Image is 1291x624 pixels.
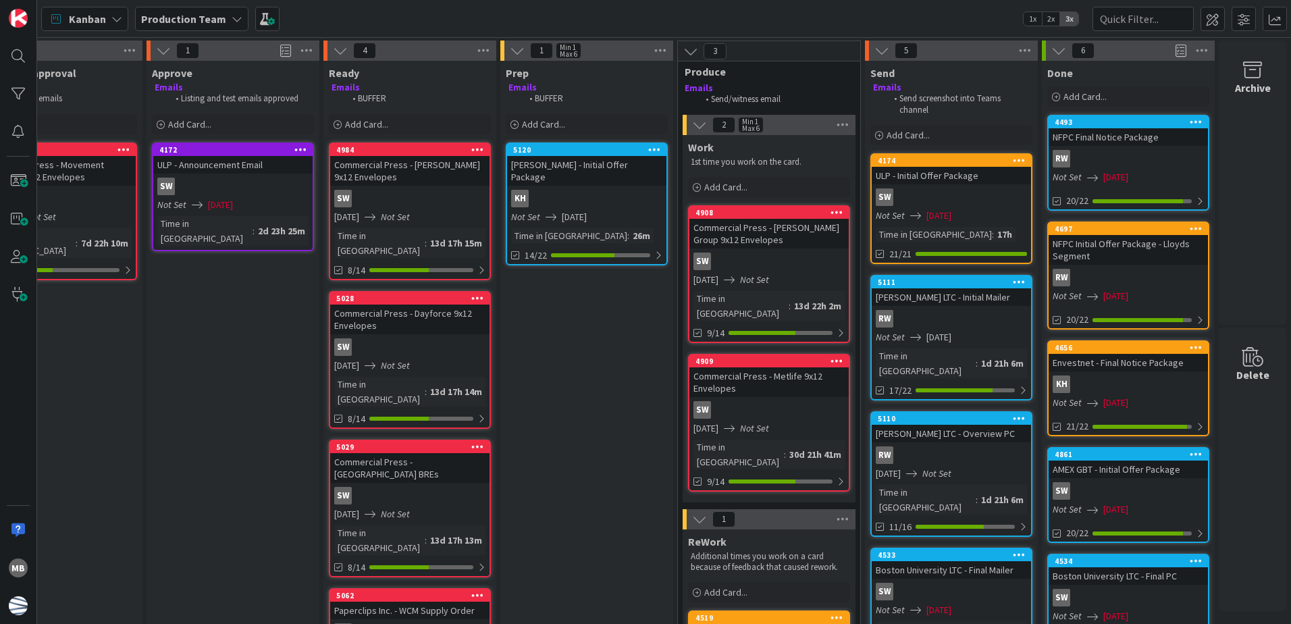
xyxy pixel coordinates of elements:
div: 4493 [1055,118,1208,127]
span: Send [870,66,895,80]
span: 5 [895,43,918,59]
div: Min 1 [742,118,758,125]
div: SW [693,253,711,270]
div: Time in [GEOGRAPHIC_DATA] [876,227,992,242]
div: 4533 [872,549,1031,561]
span: : [425,384,427,399]
div: RW [1049,150,1208,167]
li: Send screenshot into Teams channel [887,93,1030,115]
span: [DATE] [1103,502,1128,517]
div: AMEX GBT - Initial Offer Package [1049,461,1208,478]
span: Prep [506,66,529,80]
a: 5110[PERSON_NAME] LTC - Overview PCRW[DATE]Not SetTime in [GEOGRAPHIC_DATA]:1d 21h 6m11/16 [870,411,1032,537]
div: 4533 [878,550,1031,560]
div: RW [1053,150,1070,167]
div: SW [334,487,352,504]
div: Max 6 [742,125,760,132]
span: 14/22 [525,249,547,263]
div: 4172 [153,144,313,156]
div: 13d 17h 15m [427,236,485,251]
div: [PERSON_NAME] LTC - Overview PC [872,425,1031,442]
a: 4861AMEX GBT - Initial Offer PackageSWNot Set[DATE]20/22 [1047,447,1209,543]
div: Delete [1236,367,1269,383]
span: Add Card... [1063,90,1107,103]
span: 9/14 [707,326,724,340]
a: 5028Commercial Press - Dayforce 9x12 EnvelopesSW[DATE]Not SetTime in [GEOGRAPHIC_DATA]:13d 17h 14... [329,291,491,429]
span: Work [688,140,714,154]
div: 5111 [872,276,1031,288]
span: 20/22 [1066,313,1088,327]
span: Add Card... [168,118,211,130]
span: : [425,533,427,548]
div: KH [507,190,666,207]
span: [DATE] [926,603,951,617]
a: 5029Commercial Press - [GEOGRAPHIC_DATA] BREsSW[DATE]Not SetTime in [GEOGRAPHIC_DATA]:13d 17h 13m... [329,440,491,577]
span: 21/21 [889,247,912,261]
div: RW [876,446,893,464]
strong: Emails [508,82,537,93]
div: Boston University LTC - Final Mailer [872,561,1031,579]
span: [DATE] [693,421,718,436]
div: Archive [1235,80,1271,96]
div: 4697 [1055,224,1208,234]
div: NFPC Initial Offer Package - Lloyds Segment [1049,235,1208,265]
div: 4908 [689,207,849,219]
i: Not Set [876,604,905,616]
i: Not Set [1053,610,1082,622]
a: 4172ULP - Announcement EmailSWNot Set[DATE]Time in [GEOGRAPHIC_DATA]:2d 23h 25m [152,142,314,251]
div: SW [334,190,352,207]
span: 9/14 [707,475,724,489]
div: KH [1053,375,1070,393]
div: SW [1053,589,1070,606]
div: 13d 17h 13m [427,533,485,548]
div: SW [1053,482,1070,500]
div: KH [511,190,529,207]
div: Time in [GEOGRAPHIC_DATA] [334,525,425,555]
div: RW [1049,269,1208,286]
i: Not Set [381,359,410,371]
div: Max 6 [560,51,577,57]
div: [PERSON_NAME] - Initial Offer Package [507,156,666,186]
div: SW [330,338,490,356]
div: 5110 [878,414,1031,423]
div: 5028 [336,294,490,303]
div: 4174 [878,156,1031,165]
span: Done [1047,66,1073,80]
strong: Emails [332,82,360,93]
span: : [253,224,255,238]
div: 4909Commercial Press - Metlife 9x12 Envelopes [689,355,849,397]
div: 5120 [513,145,666,155]
span: 20/22 [1066,526,1088,540]
div: 4533Boston University LTC - Final Mailer [872,549,1031,579]
span: 8/14 [348,561,365,575]
span: 2x [1042,12,1060,26]
div: SW [1049,589,1208,606]
div: 4493NFPC Final Notice Package [1049,116,1208,146]
strong: Emails [155,82,183,93]
div: 5029 [336,442,490,452]
a: 4908Commercial Press - [PERSON_NAME] Group 9x12 EnvelopesSW[DATE]Not SetTime in [GEOGRAPHIC_DATA]... [688,205,850,343]
div: 30d 21h 41m [786,447,845,462]
div: 4984Commercial Press - [PERSON_NAME] 9x12 Envelopes [330,144,490,186]
div: 4909 [695,357,849,366]
i: Not Set [157,199,186,211]
div: Time in [GEOGRAPHIC_DATA] [693,440,784,469]
i: Not Set [876,331,905,343]
span: [DATE] [1103,609,1128,623]
div: 5110 [872,413,1031,425]
span: [DATE] [1103,170,1128,184]
span: 4 [353,43,376,59]
span: 8/14 [348,412,365,426]
i: Not Set [1053,290,1082,302]
span: [DATE] [1103,289,1128,303]
span: Add Card... [345,118,388,130]
span: : [789,298,791,313]
div: 5120 [507,144,666,156]
div: Commercial Press - Metlife 9x12 Envelopes [689,367,849,397]
i: Not Set [27,211,56,223]
div: RW [872,446,1031,464]
span: Add Card... [704,181,747,193]
span: Add Card... [704,586,747,598]
div: SW [876,188,893,206]
span: [DATE] [876,467,901,481]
